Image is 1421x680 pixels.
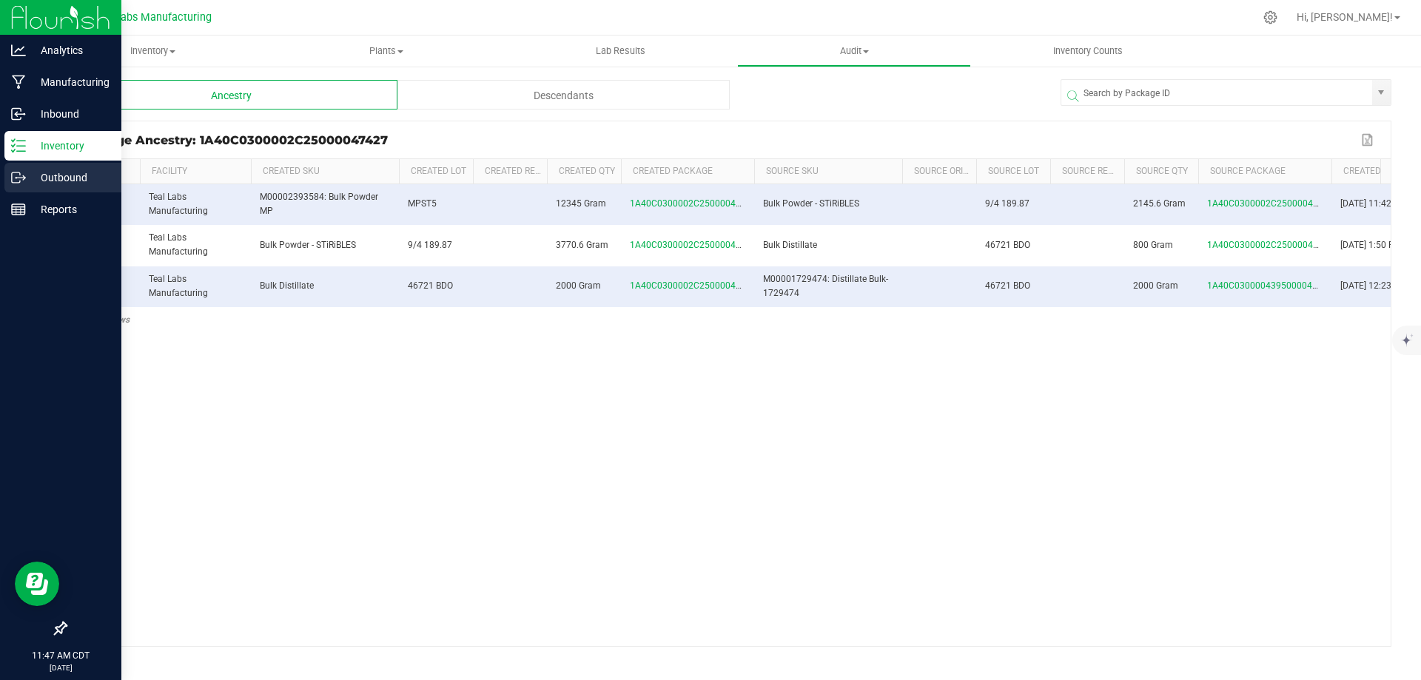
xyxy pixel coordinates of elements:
[763,240,817,250] span: Bulk Distillate
[270,44,503,58] span: Plants
[149,274,208,298] span: Teal Labs Manufacturing
[91,11,212,24] span: Teal Labs Manufacturing
[7,662,115,673] p: [DATE]
[902,159,976,184] th: Source Origin Harvests
[754,159,902,184] th: Source SKU
[1297,11,1393,23] span: Hi, [PERSON_NAME]!
[1207,280,1333,291] span: 1A40C0300004395000046721
[737,36,971,67] a: Audit
[1198,159,1331,184] th: Source Package
[11,107,26,121] inline-svg: Inbound
[1357,130,1380,149] button: Export to Excel
[1061,80,1372,107] input: Search by Package ID
[36,36,269,67] a: Inventory
[11,138,26,153] inline-svg: Inventory
[1124,159,1198,184] th: Source Qty
[556,198,606,209] span: 12345 Gram
[1133,280,1178,291] span: 2000 Gram
[985,198,1029,209] span: 9/4 189.87
[140,159,251,184] th: Facility
[473,159,547,184] th: Created Ref Field
[11,43,26,58] inline-svg: Analytics
[630,240,756,250] span: 1A40C0300002C25000046859
[1050,159,1124,184] th: Source Ref Field
[36,44,269,58] span: Inventory
[1133,198,1186,209] span: 2145.6 Gram
[26,73,115,91] p: Manufacturing
[26,201,115,218] p: Reports
[1033,44,1143,58] span: Inventory Counts
[621,159,754,184] th: Created Package
[556,280,601,291] span: 2000 Gram
[547,159,621,184] th: Created Qty
[985,240,1030,250] span: 46721 BDO
[11,170,26,185] inline-svg: Outbound
[15,562,59,606] iframe: Resource center
[630,280,756,291] span: 1A40C0300002C25000045231
[1133,240,1173,250] span: 800 Gram
[763,198,859,209] span: Bulk Powder - STiRiBLES
[26,137,115,155] p: Inventory
[7,649,115,662] p: 11:47 AM CDT
[976,159,1050,184] th: Source Lot
[26,105,115,123] p: Inbound
[408,280,453,291] span: 46721 BDO
[11,75,26,90] inline-svg: Manufacturing
[260,192,378,216] span: M00002393584: Bulk Powder MP
[149,192,208,216] span: Teal Labs Manufacturing
[397,80,730,110] div: Descendants
[77,133,1357,147] div: Package Ancestry: 1A40C0300002C25000047427
[26,169,115,186] p: Outbound
[1207,240,1334,250] span: 1A40C0300002C25000045231
[763,274,888,298] span: M00001729474: Distillate Bulk-1729474
[408,198,437,209] span: MPST5
[1261,10,1280,24] div: Manage settings
[408,240,452,250] span: 9/4 189.87
[630,198,756,209] span: 1A40C0300002C25000047427
[971,36,1205,67] a: Inventory Counts
[503,36,737,67] a: Lab Results
[1340,240,1421,250] span: [DATE] 1:50 PM CDT
[269,36,503,67] a: Plants
[65,80,397,110] div: Ancestry
[576,44,665,58] span: Lab Results
[738,44,970,58] span: Audit
[251,159,399,184] th: Created SKU
[399,159,473,184] th: Created Lot
[985,280,1030,291] span: 46721 BDO
[556,240,608,250] span: 3770.6 Gram
[11,202,26,217] inline-svg: Reports
[260,240,356,250] span: Bulk Powder - STiRiBLES
[260,280,314,291] span: Bulk Distillate
[149,232,208,257] span: Teal Labs Manufacturing
[26,41,115,59] p: Analytics
[1207,198,1334,209] span: 1A40C0300002C25000046859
